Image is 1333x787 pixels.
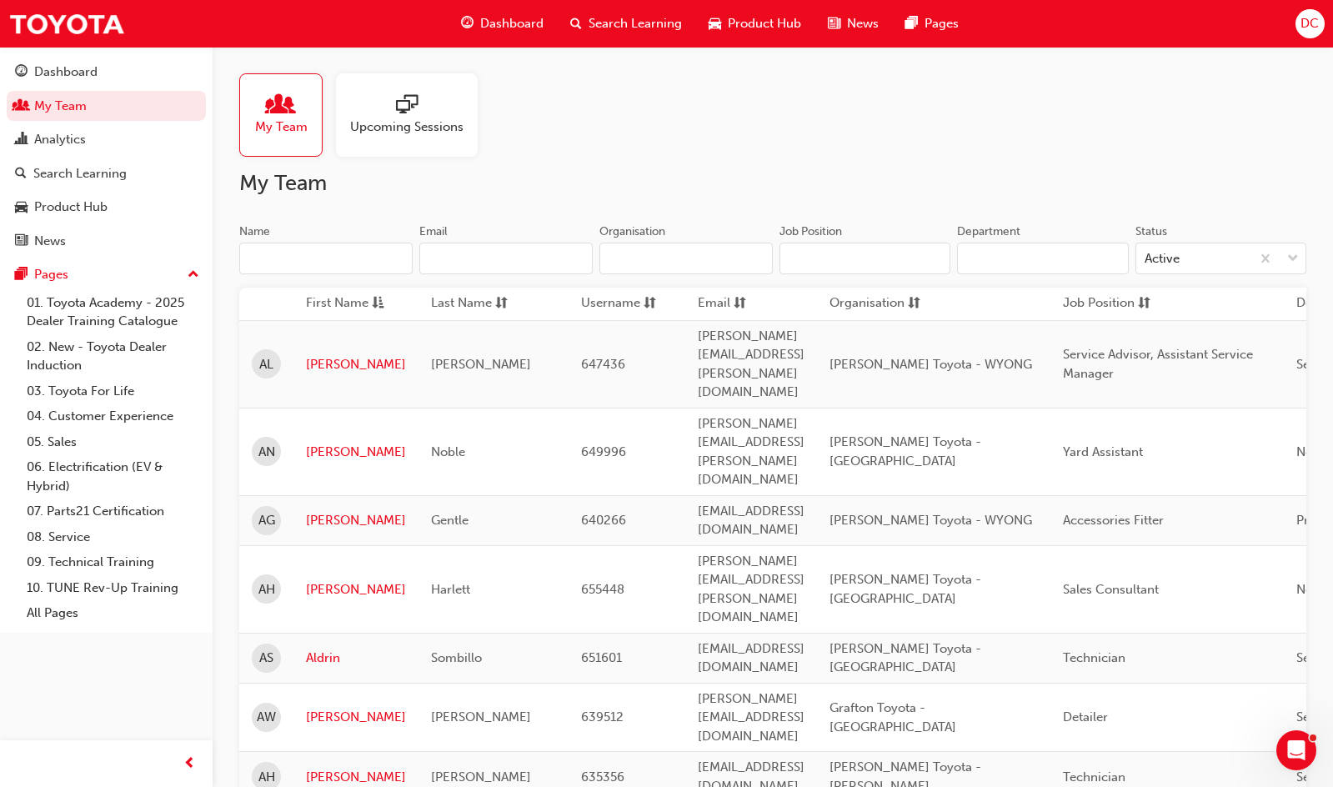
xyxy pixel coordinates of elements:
a: Aldrin [306,649,406,668]
a: 01. Toyota Academy - 2025 Dealer Training Catalogue [20,290,206,334]
span: [PERSON_NAME] Toyota - [GEOGRAPHIC_DATA] [829,434,981,469]
input: Job Position [779,243,950,274]
div: Email [419,223,448,240]
button: DC [1295,9,1325,38]
a: [PERSON_NAME] [306,708,406,727]
div: Name [239,223,270,240]
span: 649996 [581,444,626,459]
a: My Team [7,91,206,122]
a: 04. Customer Experience [20,404,206,429]
span: sorting-icon [908,293,920,314]
a: Search Learning [7,158,206,189]
span: [PERSON_NAME] Toyota - WYONG [829,357,1032,372]
span: Harlett [431,582,470,597]
span: [PERSON_NAME][EMAIL_ADDRESS][PERSON_NAME][DOMAIN_NAME] [698,554,804,625]
span: Last Name [431,293,492,314]
span: Noble [431,444,465,459]
a: [PERSON_NAME] [306,768,406,787]
span: [PERSON_NAME][EMAIL_ADDRESS][DOMAIN_NAME] [698,691,804,744]
a: news-iconNews [814,7,892,41]
span: car-icon [15,200,28,215]
div: Organisation [599,223,665,240]
span: people-icon [15,99,28,114]
span: AN [258,443,275,462]
span: guage-icon [461,13,474,34]
img: Trak [8,5,125,43]
span: First Name [306,293,368,314]
span: Username [581,293,640,314]
button: Job Positionsorting-icon [1063,293,1155,314]
span: Service Advisor, Assistant Service Manager [1063,347,1253,381]
a: 06. Electrification (EV & Hybrid) [20,454,206,499]
div: Status [1135,223,1167,240]
button: Last Namesorting-icon [431,293,523,314]
span: My Team [255,118,308,137]
input: Organisation [599,243,773,274]
span: Grafton Toyota - [GEOGRAPHIC_DATA] [829,700,956,734]
span: 639512 [581,709,624,724]
input: Name [239,243,413,274]
span: sorting-icon [734,293,746,314]
span: chart-icon [15,133,28,148]
input: Email [419,243,593,274]
a: 02. New - Toyota Dealer Induction [20,334,206,378]
span: [PERSON_NAME][EMAIL_ADDRESS][PERSON_NAME][DOMAIN_NAME] [698,416,804,488]
span: Technician [1063,769,1125,784]
span: Accessories Fitter [1063,513,1164,528]
span: Dashboard [480,14,544,33]
div: Search Learning [33,164,127,183]
span: down-icon [1287,248,1299,270]
span: Pages [925,14,959,33]
span: news-icon [828,13,840,34]
span: [PERSON_NAME] [431,357,531,372]
div: Product Hub [34,198,108,217]
span: 655448 [581,582,624,597]
span: search-icon [15,167,27,182]
a: 09. Technical Training [20,549,206,575]
span: pages-icon [905,13,918,34]
span: AS [259,649,273,668]
span: [PERSON_NAME] Toyota - [GEOGRAPHIC_DATA] [829,641,981,675]
span: 640266 [581,513,626,528]
div: Pages [34,265,68,284]
span: [EMAIL_ADDRESS][DOMAIN_NAME] [698,641,804,675]
span: people-icon [270,94,292,118]
span: asc-icon [372,293,384,314]
span: 651601 [581,650,622,665]
span: news-icon [15,234,28,249]
div: Analytics [34,130,86,149]
a: [PERSON_NAME] [306,580,406,599]
a: Upcoming Sessions [336,73,491,157]
span: Gentle [431,513,469,528]
a: My Team [239,73,336,157]
div: Active [1145,249,1180,268]
span: AH [258,580,275,599]
span: Organisation [829,293,905,314]
span: Detailer [1063,709,1108,724]
span: AW [257,708,276,727]
a: car-iconProduct Hub [695,7,814,41]
button: DashboardMy TeamAnalyticsSearch LearningProduct HubNews [7,53,206,259]
span: 635356 [581,769,624,784]
span: sorting-icon [495,293,508,314]
span: Yard Assistant [1063,444,1143,459]
button: Pages [7,259,206,290]
span: Upcoming Sessions [350,118,464,137]
span: Search Learning [589,14,682,33]
a: [PERSON_NAME] [306,355,406,374]
span: [PERSON_NAME] [431,769,531,784]
button: First Nameasc-icon [306,293,398,314]
a: Dashboard [7,57,206,88]
span: sorting-icon [1138,293,1150,314]
div: News [34,232,66,251]
span: [PERSON_NAME] Toyota - WYONG [829,513,1032,528]
button: Emailsorting-icon [698,293,789,314]
span: Product Hub [728,14,801,33]
div: Dashboard [34,63,98,82]
span: [EMAIL_ADDRESS][DOMAIN_NAME] [698,504,804,538]
span: [PERSON_NAME] Toyota - [GEOGRAPHIC_DATA] [829,572,981,606]
span: Sombillo [431,650,482,665]
span: [PERSON_NAME] [431,709,531,724]
a: [PERSON_NAME] [306,443,406,462]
